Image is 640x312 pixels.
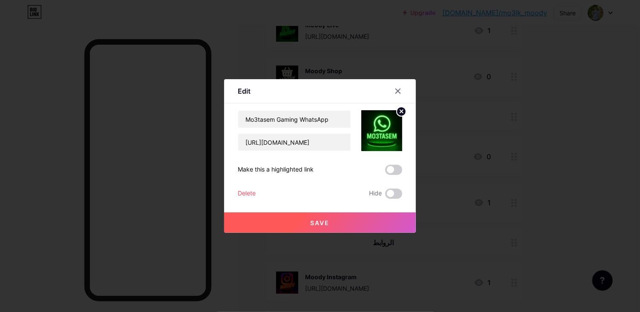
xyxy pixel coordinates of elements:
[238,189,256,199] div: Delete
[238,165,314,175] div: Make this a highlighted link
[238,86,251,96] div: Edit
[361,110,402,151] img: link_thumbnail
[369,189,382,199] span: Hide
[224,212,416,233] button: Save
[238,111,351,128] input: Title
[238,134,351,151] input: URL
[311,219,330,226] span: Save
